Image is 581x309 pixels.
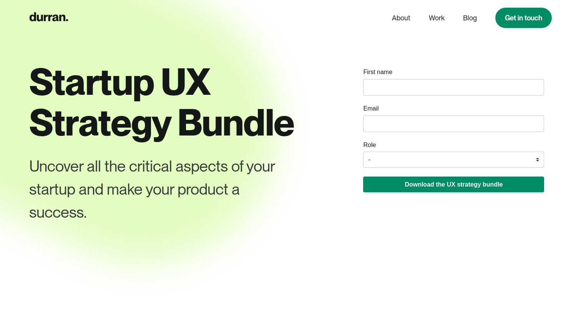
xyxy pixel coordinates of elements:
input: email [363,116,544,132]
a: Get in touch [495,8,552,28]
a: About [392,11,410,25]
label: Role [363,141,376,149]
button: Download the UX strategy bundle [363,177,544,192]
a: Work [429,11,445,25]
input: name [363,79,544,96]
a: Blog [463,11,477,25]
label: Email [363,104,378,113]
div: Uncover all the critical aspects of your startup and make your product a success. [29,155,282,224]
a: home [29,10,68,25]
h1: Startup UX Strategy Bundle [29,61,310,142]
label: First name [363,68,392,76]
select: role [363,152,544,168]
